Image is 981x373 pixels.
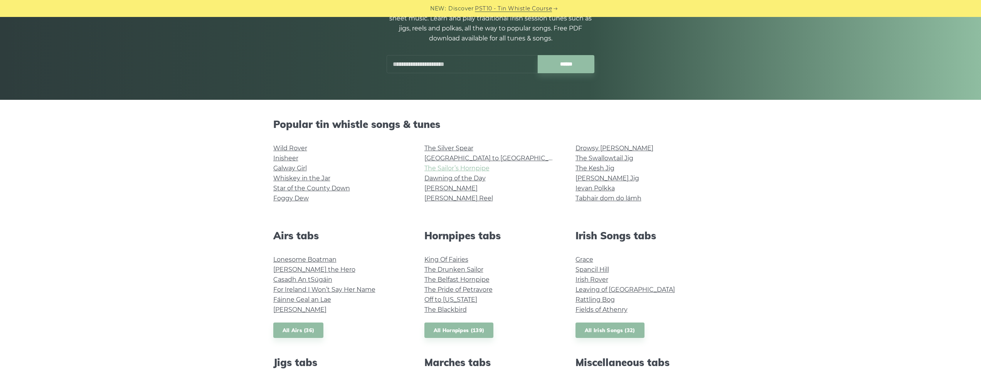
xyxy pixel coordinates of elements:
[575,296,615,303] a: Rattling Bog
[273,323,324,338] a: All Airs (36)
[273,286,375,293] a: For Ireland I Won’t Say Her Name
[273,195,309,202] a: Foggy Dew
[273,155,298,162] a: Inisheer
[273,165,307,172] a: Galway Girl
[424,266,483,273] a: The Drunken Sailor
[448,4,474,13] span: Discover
[424,256,468,263] a: King Of Fairies
[424,195,493,202] a: [PERSON_NAME] Reel
[475,4,552,13] a: PST10 - Tin Whistle Course
[273,276,332,283] a: Casadh An tSúgáin
[424,306,467,313] a: The Blackbird
[575,165,614,172] a: The Kesh Jig
[575,266,609,273] a: Spancil Hill
[575,256,593,263] a: Grace
[424,155,567,162] a: [GEOGRAPHIC_DATA] to [GEOGRAPHIC_DATA]
[575,230,708,242] h2: Irish Songs tabs
[424,286,493,293] a: The Pride of Petravore
[273,256,337,263] a: Lonesome Boatman
[424,276,490,283] a: The Belfast Hornpipe
[424,356,557,368] h2: Marches tabs
[273,118,708,130] h2: Popular tin whistle songs & tunes
[424,165,490,172] a: The Sailor’s Hornpipe
[575,356,708,368] h2: Miscellaneous tabs
[273,296,331,303] a: Fáinne Geal an Lae
[424,230,557,242] h2: Hornpipes tabs
[273,306,326,313] a: [PERSON_NAME]
[424,175,486,182] a: Dawning of the Day
[424,296,477,303] a: Off to [US_STATE]
[273,175,330,182] a: Whiskey in the Jar
[430,4,446,13] span: NEW:
[273,230,406,242] h2: Airs tabs
[273,185,350,192] a: Star of the County Down
[575,185,615,192] a: Ievan Polkka
[273,266,355,273] a: [PERSON_NAME] the Hero
[575,175,639,182] a: [PERSON_NAME] Jig
[575,286,675,293] a: Leaving of [GEOGRAPHIC_DATA]
[387,3,595,44] p: 1000+ Irish tin whistle (penny whistle) tabs and notes with the sheet music. Learn and play tradi...
[273,356,406,368] h2: Jigs tabs
[575,323,644,338] a: All Irish Songs (32)
[424,323,494,338] a: All Hornpipes (139)
[575,144,653,152] a: Drowsy [PERSON_NAME]
[575,306,628,313] a: Fields of Athenry
[575,155,633,162] a: The Swallowtail Jig
[424,144,473,152] a: The Silver Spear
[424,185,478,192] a: [PERSON_NAME]
[273,144,307,152] a: Wild Rover
[575,276,608,283] a: Irish Rover
[575,195,641,202] a: Tabhair dom do lámh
